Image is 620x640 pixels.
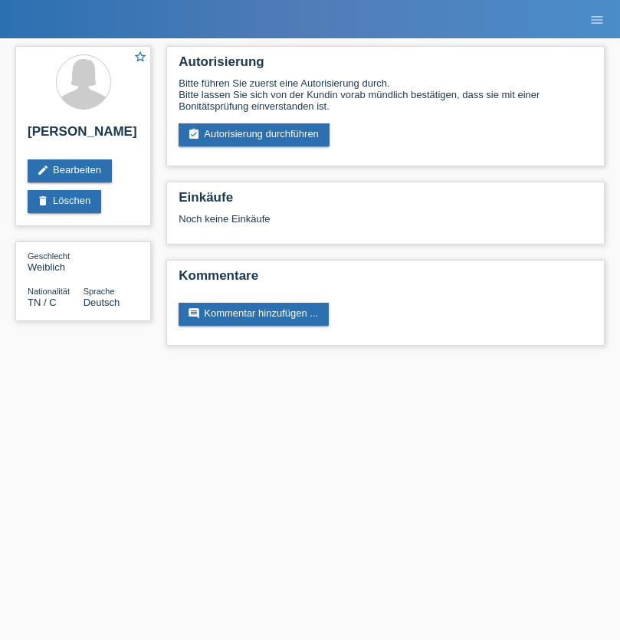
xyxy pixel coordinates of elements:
[133,50,147,64] i: star_border
[37,195,49,207] i: delete
[133,50,147,66] a: star_border
[28,250,84,273] div: Weiblich
[582,15,612,24] a: menu
[28,124,139,147] h2: [PERSON_NAME]
[179,54,592,77] h2: Autorisierung
[28,287,70,296] span: Nationalität
[179,303,329,326] a: commentKommentar hinzufügen ...
[188,128,200,140] i: assignment_turned_in
[179,77,592,112] div: Bitte führen Sie zuerst eine Autorisierung durch. Bitte lassen Sie sich von der Kundin vorab münd...
[28,159,112,182] a: editBearbeiten
[84,297,120,308] span: Deutsch
[188,307,200,320] i: comment
[179,190,592,213] h2: Einkäufe
[28,190,101,213] a: deleteLöschen
[589,12,605,28] i: menu
[179,268,592,291] h2: Kommentare
[28,297,57,308] span: Tunesien / C / 16.03.2001
[37,164,49,176] i: edit
[28,251,70,261] span: Geschlecht
[179,213,592,236] div: Noch keine Einkäufe
[84,287,115,296] span: Sprache
[179,123,330,146] a: assignment_turned_inAutorisierung durchführen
